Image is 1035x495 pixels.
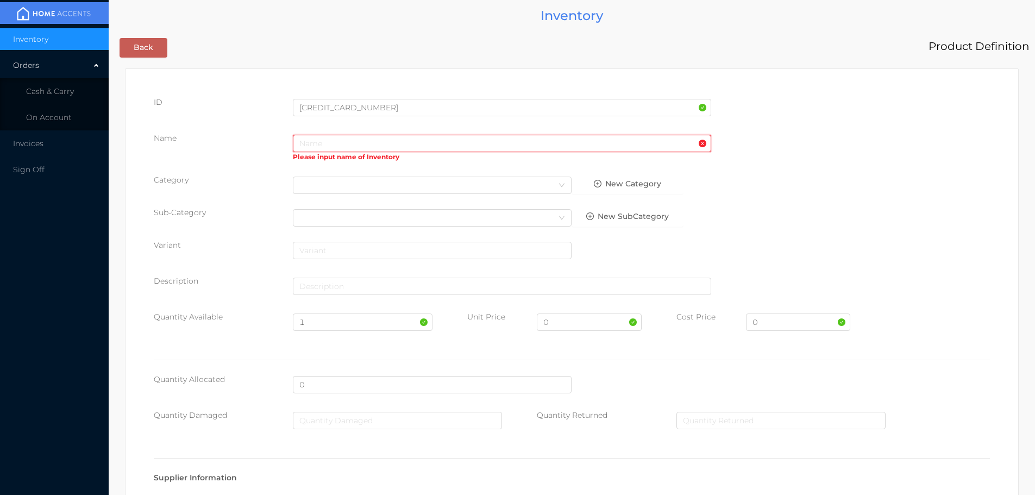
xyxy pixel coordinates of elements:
[293,135,711,152] input: Name
[537,410,676,421] div: Quantity Returned
[114,5,1030,26] div: Inventory
[154,410,293,421] div: Quantity Damaged
[293,376,572,393] input: Quantity Allocated
[154,275,293,287] p: Description
[537,314,641,331] input: Unit Price
[559,215,565,222] i: icon: down
[26,112,72,122] span: On Account
[293,242,572,259] input: Variant
[467,311,537,323] p: Unit Price
[746,314,850,331] input: Cost Price
[559,182,565,190] i: icon: down
[572,174,683,194] button: icon: plus-circle-oNew Category
[13,139,43,148] span: Invoices
[154,174,293,186] p: Category
[26,86,74,96] span: Cash & Carry
[154,240,293,251] div: Variant
[293,152,711,164] div: Please input name of Inventory
[293,99,711,116] input: Homeaccents ID
[154,97,293,108] div: ID
[676,412,886,429] input: Quantity Returned
[154,311,293,323] p: Quantity Available
[154,374,293,385] div: Quantity Allocated
[13,5,95,22] img: mainBanner
[572,207,683,227] button: icon: plus-circle-oNew SubCategory
[293,278,711,295] input: Description
[154,207,293,218] div: Sub-Category
[120,38,167,58] button: Back
[676,311,746,323] p: Cost Price
[154,133,293,144] p: Name
[293,412,502,429] input: Quantity Damaged
[293,314,432,331] input: Quantity
[929,36,1030,57] div: Product Definition
[154,472,990,484] div: Supplier Information
[13,165,45,174] span: Sign Off
[13,34,48,44] span: Inventory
